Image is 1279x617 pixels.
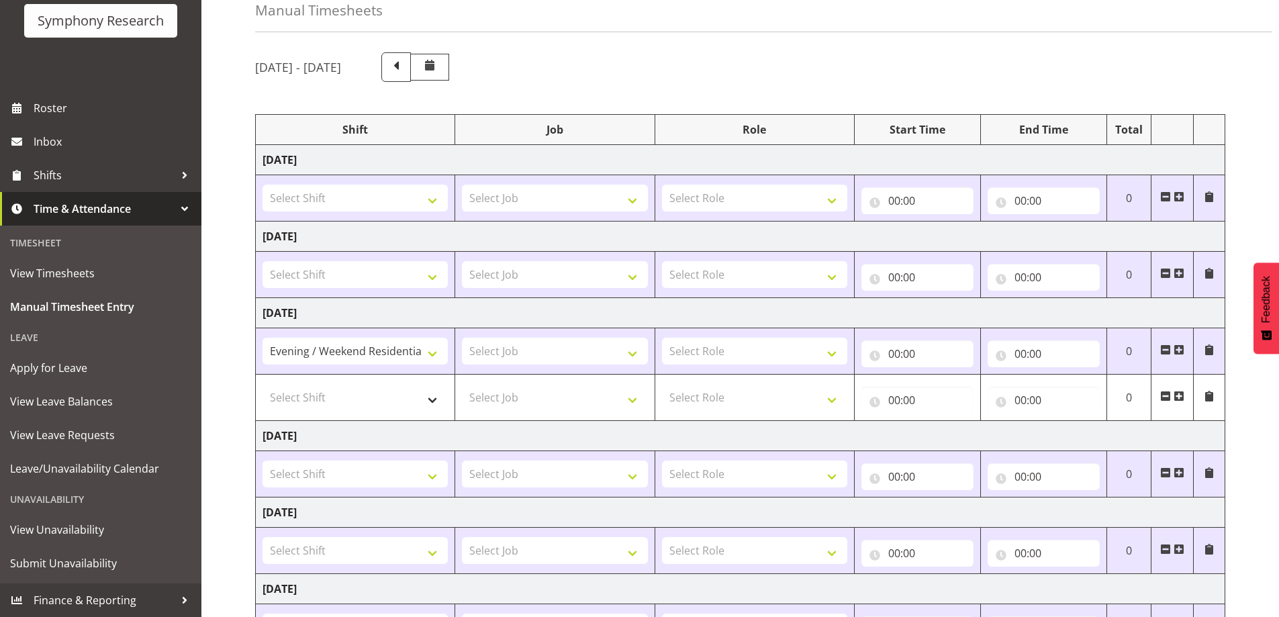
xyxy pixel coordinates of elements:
div: Total [1114,122,1145,138]
div: Symphony Research [38,11,164,31]
input: Click to select... [988,463,1100,490]
input: Click to select... [861,264,974,291]
td: 0 [1106,375,1151,421]
input: Click to select... [988,264,1100,291]
input: Click to select... [861,463,974,490]
div: End Time [988,122,1100,138]
span: Finance & Reporting [34,590,175,610]
span: Feedback [1260,276,1272,323]
input: Click to select... [988,540,1100,567]
input: Click to select... [988,187,1100,214]
td: [DATE] [256,421,1225,451]
span: View Unavailability [10,520,191,540]
td: 0 [1106,175,1151,222]
h4: Manual Timesheets [255,3,383,18]
a: View Leave Balances [3,385,198,418]
td: 0 [1106,328,1151,375]
a: Apply for Leave [3,351,198,385]
input: Click to select... [861,540,974,567]
div: Role [662,122,847,138]
span: View Leave Requests [10,425,191,445]
td: 0 [1106,252,1151,298]
button: Feedback - Show survey [1253,263,1279,354]
a: View Unavailability [3,513,198,547]
span: Inbox [34,132,195,152]
div: Unavailability [3,485,198,513]
td: [DATE] [256,574,1225,604]
td: [DATE] [256,298,1225,328]
span: Roster [34,98,195,118]
a: View Timesheets [3,256,198,290]
span: View Leave Balances [10,391,191,412]
input: Click to select... [861,387,974,414]
td: [DATE] [256,222,1225,252]
a: View Leave Requests [3,418,198,452]
span: Submit Unavailability [10,553,191,573]
span: View Timesheets [10,263,191,283]
h5: [DATE] - [DATE] [255,60,341,75]
a: Leave/Unavailability Calendar [3,452,198,485]
div: Job [462,122,647,138]
input: Click to select... [861,340,974,367]
span: Leave/Unavailability Calendar [10,459,191,479]
td: [DATE] [256,497,1225,528]
span: Manual Timesheet Entry [10,297,191,317]
div: Shift [263,122,448,138]
input: Click to select... [988,340,1100,367]
div: Timesheet [3,229,198,256]
td: 0 [1106,451,1151,497]
span: Time & Attendance [34,199,175,219]
input: Click to select... [861,187,974,214]
div: Leave [3,324,198,351]
a: Manual Timesheet Entry [3,290,198,324]
span: Apply for Leave [10,358,191,378]
div: Start Time [861,122,974,138]
input: Click to select... [988,387,1100,414]
span: Shifts [34,165,175,185]
td: 0 [1106,528,1151,574]
td: [DATE] [256,145,1225,175]
a: Submit Unavailability [3,547,198,580]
